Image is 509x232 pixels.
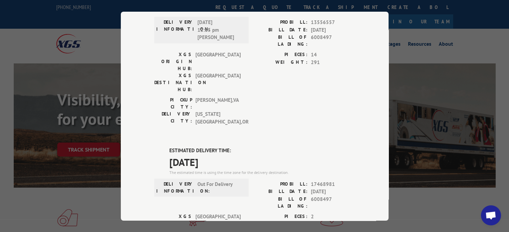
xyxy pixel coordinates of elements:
[311,213,355,220] span: 2
[195,96,241,110] span: [PERSON_NAME] , VA
[195,110,241,126] span: [US_STATE][GEOGRAPHIC_DATA] , OR
[311,188,355,196] span: [DATE]
[169,154,355,169] span: [DATE]
[255,180,308,188] label: PROBILL:
[255,188,308,196] label: BILL DATE:
[154,51,192,72] label: XGS ORIGIN HUB:
[156,19,194,41] label: DELIVERY INFORMATION:
[255,51,308,59] label: PIECES:
[255,58,308,66] label: WEIGHT:
[197,19,243,41] span: [DATE] 12:15 pm [PERSON_NAME]
[311,220,355,228] span: 621
[197,180,243,194] span: Out For Delivery
[169,169,355,175] div: The estimated time is using the time zone for the delivery destination.
[255,195,308,209] label: BILL OF LADING:
[255,220,308,228] label: WEIGHT:
[169,147,355,155] label: ESTIMATED DELIVERY TIME:
[255,19,308,26] label: PROBILL:
[311,34,355,48] span: 6008497
[154,96,192,110] label: PICKUP CITY:
[255,26,308,34] label: BILL DATE:
[311,58,355,66] span: 291
[255,34,308,48] label: BILL OF LADING:
[154,110,192,126] label: DELIVERY CITY:
[311,26,355,34] span: [DATE]
[311,195,355,209] span: 6008497
[311,51,355,59] span: 14
[195,51,241,72] span: [GEOGRAPHIC_DATA]
[195,72,241,93] span: [GEOGRAPHIC_DATA]
[311,180,355,188] span: 17468981
[154,72,192,93] label: XGS DESTINATION HUB:
[255,213,308,220] label: PIECES:
[311,19,355,26] span: 13556557
[481,205,501,225] div: Open chat
[156,180,194,194] label: DELIVERY INFORMATION:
